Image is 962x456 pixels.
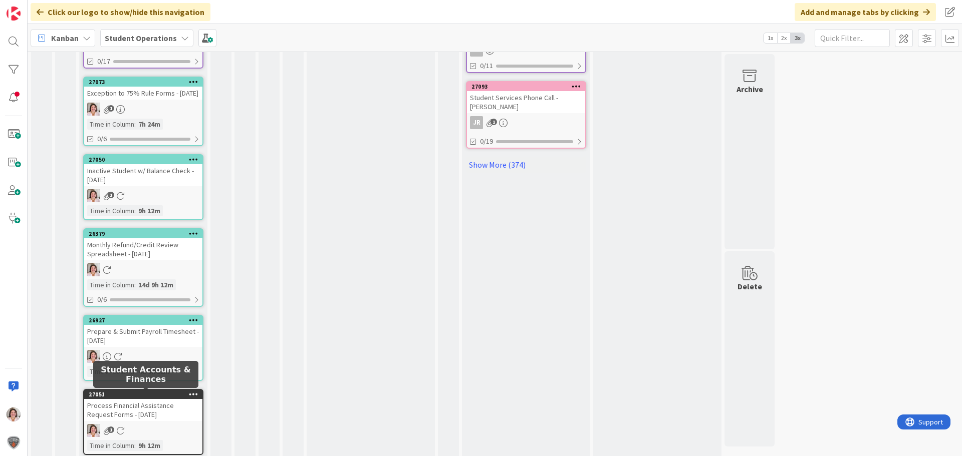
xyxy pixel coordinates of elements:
[89,156,202,163] div: 27050
[7,407,21,421] img: EW
[84,316,202,325] div: 26927
[84,78,202,87] div: 27073
[31,3,210,21] div: Click our logo to show/hide this navigation
[105,33,177,43] b: Student Operations
[87,366,134,377] div: Time in Column
[7,435,21,449] img: avatar
[134,279,136,290] span: :
[480,61,493,71] span: 0/11
[84,325,202,347] div: Prepare & Submit Payroll Timesheet - [DATE]
[84,263,202,276] div: EW
[108,105,114,112] span: 1
[471,83,585,90] div: 27093
[84,390,202,421] div: 27051Process Financial Assistance Request Forms - [DATE]
[87,189,100,202] img: EW
[791,33,804,43] span: 3x
[136,440,163,451] div: 9h 12m
[21,2,46,14] span: Support
[136,279,176,290] div: 14d 9h 12m
[764,33,777,43] span: 1x
[84,390,202,399] div: 27051
[97,365,194,384] h5: Student Accounts & Finances
[84,350,202,363] div: EW
[136,119,163,130] div: 7h 24m
[87,279,134,290] div: Time in Column
[470,116,483,129] div: JR
[737,83,763,95] div: Archive
[491,119,497,125] span: 1
[83,228,203,307] a: 26379Monthly Refund/Credit Review Spreadsheet - [DATE]EWTime in Column:14d 9h 12m0/6
[89,230,202,237] div: 26379
[97,134,107,144] span: 0/6
[87,440,134,451] div: Time in Column
[84,238,202,260] div: Monthly Refund/Credit Review Spreadsheet - [DATE]
[87,103,100,116] img: EW
[89,317,202,324] div: 26927
[87,350,100,363] img: EW
[467,82,585,91] div: 27093
[84,229,202,238] div: 26379
[134,440,136,451] span: :
[738,280,762,292] div: Delete
[97,56,110,67] span: 0/17
[136,205,163,216] div: 9h 12m
[87,205,134,216] div: Time in Column
[134,205,136,216] span: :
[83,77,203,146] a: 27073Exception to 75% Rule Forms - [DATE]EWTime in Column:7h 24m0/6
[815,29,890,47] input: Quick Filter...
[84,155,202,164] div: 27050
[795,3,936,21] div: Add and manage tabs by clicking
[87,263,100,276] img: EW
[87,119,134,130] div: Time in Column
[480,136,493,147] span: 0/19
[777,33,791,43] span: 2x
[89,391,202,398] div: 27051
[84,189,202,202] div: EW
[84,424,202,437] div: EW
[108,426,114,433] span: 1
[84,399,202,421] div: Process Financial Assistance Request Forms - [DATE]
[97,294,107,305] span: 0/6
[83,154,203,220] a: 27050Inactive Student w/ Balance Check - [DATE]EWTime in Column:9h 12m
[134,119,136,130] span: :
[87,424,100,437] img: EW
[467,116,585,129] div: JR
[84,87,202,100] div: Exception to 75% Rule Forms - [DATE]
[84,103,202,116] div: EW
[84,164,202,186] div: Inactive Student w/ Balance Check - [DATE]
[466,157,586,173] a: Show More (374)
[467,82,585,113] div: 27093Student Services Phone Call - [PERSON_NAME]
[466,81,586,149] a: 27093Student Services Phone Call - [PERSON_NAME]JR0/19
[467,91,585,113] div: Student Services Phone Call - [PERSON_NAME]
[84,229,202,260] div: 26379Monthly Refund/Credit Review Spreadsheet - [DATE]
[108,192,114,198] span: 1
[84,316,202,347] div: 26927Prepare & Submit Payroll Timesheet - [DATE]
[51,32,79,44] span: Kanban
[83,389,203,455] a: 27051Process Financial Assistance Request Forms - [DATE]EWTime in Column:9h 12m
[84,155,202,186] div: 27050Inactive Student w/ Balance Check - [DATE]
[84,78,202,100] div: 27073Exception to 75% Rule Forms - [DATE]
[7,7,21,21] img: Visit kanbanzone.com
[83,315,203,381] a: 26927Prepare & Submit Payroll Timesheet - [DATE]EWTime in Column:4d 9h 12m
[89,79,202,86] div: 27073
